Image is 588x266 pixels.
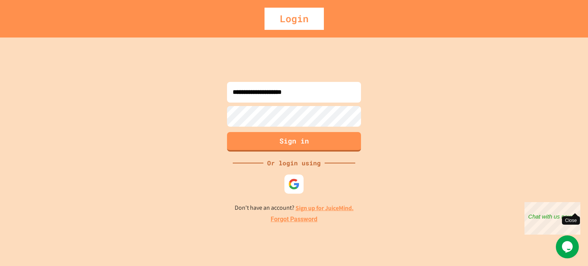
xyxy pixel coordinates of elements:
[296,204,354,212] a: Sign up for JuiceMind.
[235,203,354,213] p: Don't have an account?
[556,235,580,258] iframe: chat widget
[227,132,361,152] button: Sign in
[271,215,317,224] a: Forgot Password
[524,202,580,235] iframe: chat widget
[265,8,324,30] div: Login
[288,178,300,190] img: google-icon.svg
[263,158,325,168] div: Or login using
